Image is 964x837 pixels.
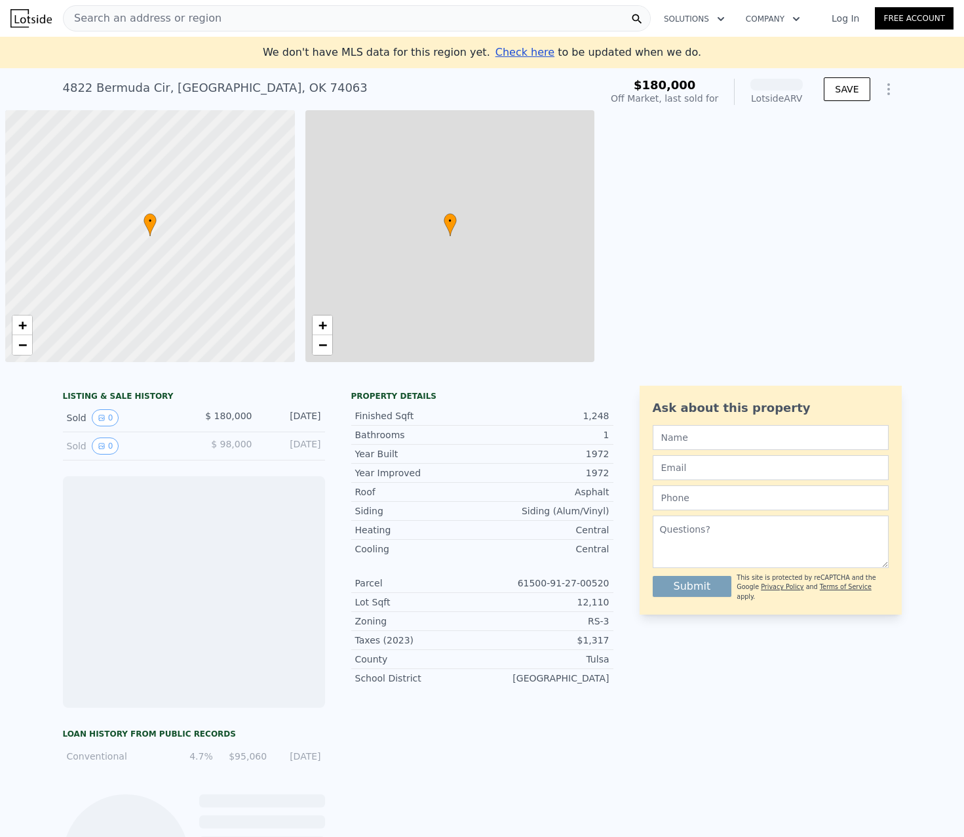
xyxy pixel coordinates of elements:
[92,409,119,426] button: View historical data
[482,466,609,480] div: 1972
[63,391,325,404] div: LISTING & SALE HISTORY
[482,596,609,609] div: 12,110
[737,573,888,602] div: This site is protected by reCAPTCHA and the Google and apply.
[63,79,368,97] div: 4822 Bermuda Cir , [GEOGRAPHIC_DATA] , OK 74063
[444,215,457,227] span: •
[482,504,609,518] div: Siding (Alum/Vinyl)
[211,439,252,449] span: $ 98,000
[263,438,321,455] div: [DATE]
[355,504,482,518] div: Siding
[875,7,954,30] a: Free Account
[482,615,609,628] div: RS-3
[482,485,609,499] div: Asphalt
[144,215,157,227] span: •
[876,76,902,102] button: Show Options
[444,213,457,236] div: •
[355,596,482,609] div: Lot Sqft
[495,46,554,58] span: Check here
[355,577,482,590] div: Parcel
[482,672,609,685] div: [GEOGRAPHIC_DATA]
[735,7,811,31] button: Company
[355,523,482,537] div: Heating
[653,485,889,510] input: Phone
[482,428,609,441] div: 1
[205,411,252,421] span: $ 180,000
[355,485,482,499] div: Roof
[355,634,482,647] div: Taxes (2023)
[263,45,701,60] div: We don't have MLS data for this region yet.
[64,10,222,26] span: Search an address or region
[355,409,482,422] div: Finished Sqft
[482,634,609,647] div: $1,317
[355,653,482,666] div: County
[482,447,609,460] div: 1972
[318,317,326,333] span: +
[761,583,803,590] a: Privacy Policy
[67,409,183,426] div: Sold
[653,7,735,31] button: Solutions
[63,729,325,739] div: Loan history from public records
[351,391,613,401] div: Property details
[10,9,52,28] img: Lotside
[67,438,183,455] div: Sold
[355,466,482,480] div: Year Improved
[318,337,326,353] span: −
[313,335,332,355] a: Zoom out
[263,409,321,426] div: [DATE]
[653,425,889,450] input: Name
[92,438,119,455] button: View historical data
[653,576,732,597] button: Submit
[166,750,212,763] div: 4.7%
[18,337,27,353] span: −
[611,92,718,105] div: Off Market, last sold for
[495,45,701,60] div: to be updated when we do.
[820,583,872,590] a: Terms of Service
[67,750,159,763] div: Conventional
[221,750,267,763] div: $95,060
[816,12,875,25] a: Log In
[12,335,32,355] a: Zoom out
[144,213,157,236] div: •
[482,409,609,422] div: 1,248
[482,523,609,537] div: Central
[275,750,320,763] div: [DATE]
[750,92,803,105] div: Lotside ARV
[634,78,696,92] span: $180,000
[482,653,609,666] div: Tulsa
[355,615,482,628] div: Zoning
[653,455,889,480] input: Email
[355,428,482,441] div: Bathrooms
[313,316,332,335] a: Zoom in
[482,577,609,590] div: 61500-91-27-00520
[12,316,32,335] a: Zoom in
[18,317,27,333] span: +
[482,542,609,556] div: Central
[355,447,482,460] div: Year Built
[653,399,889,417] div: Ask about this property
[355,672,482,685] div: School District
[355,542,482,556] div: Cooling
[824,77,870,101] button: SAVE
